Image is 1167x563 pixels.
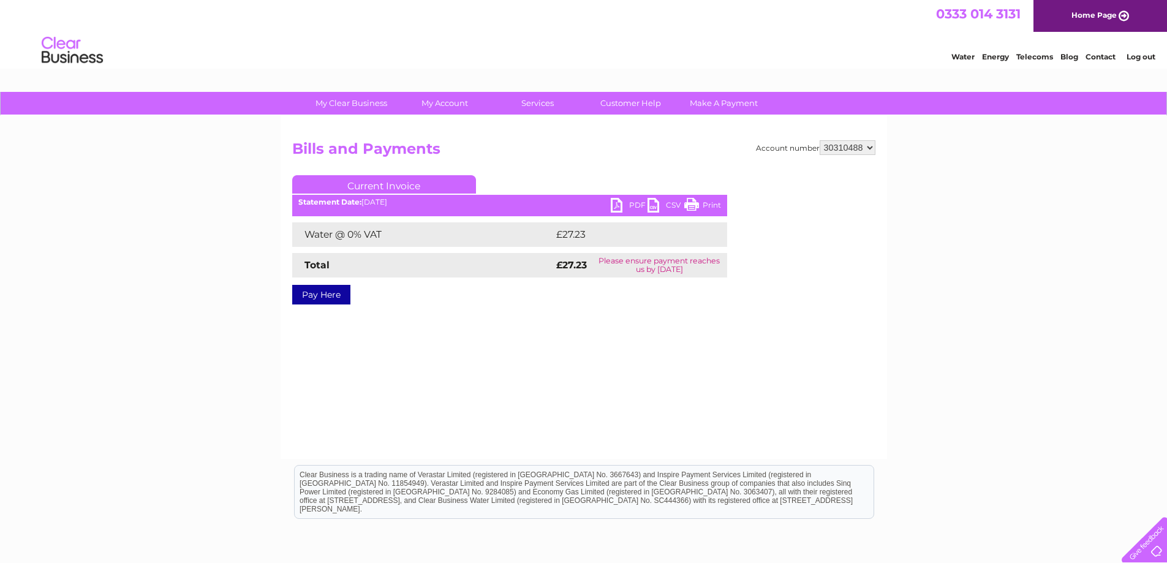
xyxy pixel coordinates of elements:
a: Print [684,198,721,216]
a: CSV [648,198,684,216]
a: Telecoms [1016,52,1053,61]
a: Blog [1060,52,1078,61]
a: Pay Here [292,285,350,304]
a: Customer Help [580,92,681,115]
a: Services [487,92,588,115]
a: My Clear Business [301,92,402,115]
a: Make A Payment [673,92,774,115]
strong: £27.23 [556,259,587,271]
td: £27.23 [553,222,701,247]
div: Account number [756,140,875,155]
a: My Account [394,92,495,115]
td: Please ensure payment reaches us by [DATE] [592,253,727,278]
td: Water @ 0% VAT [292,222,553,247]
a: Water [951,52,975,61]
a: Log out [1127,52,1155,61]
div: [DATE] [292,198,727,206]
h2: Bills and Payments [292,140,875,164]
a: Current Invoice [292,175,476,194]
strong: Total [304,259,330,271]
a: 0333 014 3131 [936,6,1021,21]
a: Energy [982,52,1009,61]
img: logo.png [41,32,104,69]
a: Contact [1086,52,1116,61]
a: PDF [611,198,648,216]
div: Clear Business is a trading name of Verastar Limited (registered in [GEOGRAPHIC_DATA] No. 3667643... [295,7,874,59]
b: Statement Date: [298,197,361,206]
